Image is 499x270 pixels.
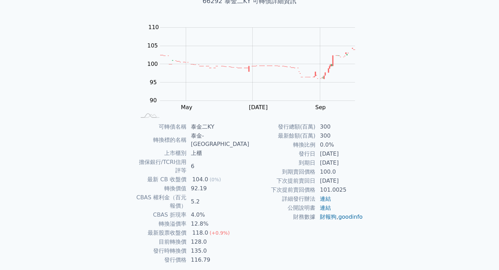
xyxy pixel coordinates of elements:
[136,149,187,158] td: 上市櫃別
[249,176,316,185] td: 下次提前賣回日
[316,122,363,131] td: 300
[191,229,210,237] div: 118.0
[249,185,316,194] td: 下次提前賣回價格
[187,237,249,246] td: 128.0
[187,158,249,175] td: 6
[316,158,363,167] td: [DATE]
[210,177,221,182] span: (0%)
[147,61,158,67] tspan: 100
[150,97,157,104] tspan: 90
[316,131,363,140] td: 300
[187,193,249,210] td: 5.2
[316,167,363,176] td: 100.0
[147,42,158,49] tspan: 105
[136,246,187,255] td: 發行時轉換價
[249,203,316,212] td: 公開說明書
[136,210,187,219] td: CBAS 折現率
[316,185,363,194] td: 101.0025
[136,184,187,193] td: 轉換價值
[249,131,316,140] td: 最新餘額(百萬)
[249,122,316,131] td: 發行總額(百萬)
[187,210,249,219] td: 4.0%
[187,122,249,131] td: 泰金二KY
[320,214,336,220] a: 財報狗
[191,175,210,184] div: 104.0
[136,158,187,175] td: 擔保銀行/TCRI信用評等
[320,204,331,211] a: 連結
[316,149,363,158] td: [DATE]
[187,131,249,149] td: 泰金-[GEOGRAPHIC_DATA]
[136,193,187,210] td: CBAS 權利金（百元報價）
[316,140,363,149] td: 0.0%
[338,214,362,220] a: goodinfo
[187,246,249,255] td: 135.0
[136,255,187,264] td: 發行價格
[315,104,326,111] tspan: Sep
[136,122,187,131] td: 可轉債名稱
[316,176,363,185] td: [DATE]
[136,237,187,246] td: 目前轉換價
[181,104,192,111] tspan: May
[320,195,331,202] a: 連結
[210,230,230,236] span: (+0.9%)
[148,24,159,31] tspan: 110
[249,212,316,221] td: 財務數據
[187,255,249,264] td: 116.79
[187,149,249,158] td: 上櫃
[187,184,249,193] td: 92.19
[144,24,366,111] g: Chart
[150,79,157,86] tspan: 95
[249,104,268,111] tspan: [DATE]
[249,167,316,176] td: 到期賣回價格
[136,219,187,228] td: 轉換溢價率
[136,228,187,237] td: 最新股票收盤價
[316,212,363,221] td: ,
[249,149,316,158] td: 發行日
[249,194,316,203] td: 詳細發行辦法
[136,175,187,184] td: 最新 CB 收盤價
[187,219,249,228] td: 12.8%
[249,140,316,149] td: 轉換比例
[249,158,316,167] td: 到期日
[136,131,187,149] td: 轉換標的名稱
